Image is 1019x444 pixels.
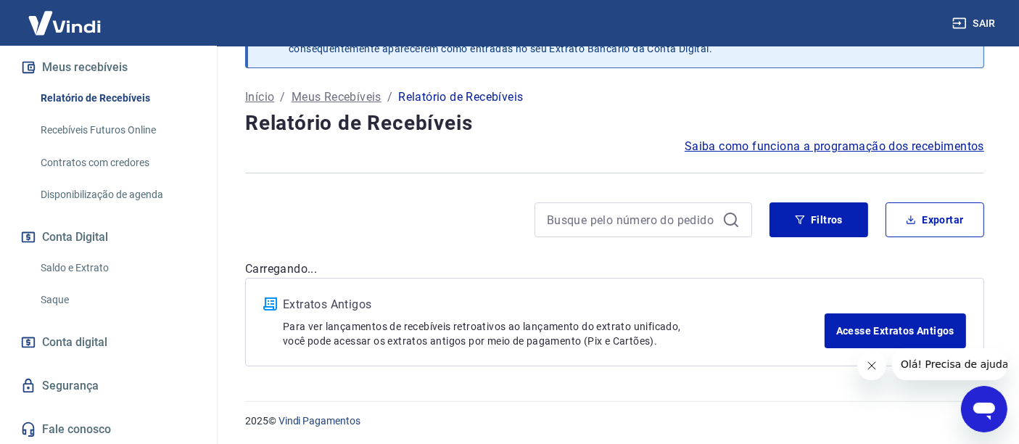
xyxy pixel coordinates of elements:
[17,221,199,253] button: Conta Digital
[547,209,717,231] input: Busque pelo número do pedido
[961,386,1007,432] iframe: Botão para abrir a janela de mensagens
[17,370,199,402] a: Segurança
[387,89,392,106] p: /
[280,89,285,106] p: /
[685,138,984,155] a: Saiba como funciona a programação dos recebimentos
[292,89,381,106] a: Meus Recebíveis
[857,351,886,380] iframe: Fechar mensagem
[279,415,360,427] a: Vindi Pagamentos
[886,202,984,237] button: Exportar
[35,83,199,113] a: Relatório de Recebíveis
[892,348,1007,380] iframe: Mensagem da empresa
[770,202,868,237] button: Filtros
[245,89,274,106] a: Início
[35,253,199,283] a: Saldo e Extrato
[283,296,825,313] p: Extratos Antigos
[949,10,1002,37] button: Sair
[263,297,277,311] img: ícone
[283,319,825,348] p: Para ver lançamentos de recebíveis retroativos ao lançamento do extrato unificado, você pode aces...
[35,115,199,145] a: Recebíveis Futuros Online
[35,285,199,315] a: Saque
[825,313,966,348] a: Acesse Extratos Antigos
[35,148,199,178] a: Contratos com credores
[245,260,984,278] p: Carregando...
[245,109,984,138] h4: Relatório de Recebíveis
[9,10,122,22] span: Olá! Precisa de ajuda?
[17,1,112,45] img: Vindi
[35,180,199,210] a: Disponibilização de agenda
[17,52,199,83] button: Meus recebíveis
[398,89,523,106] p: Relatório de Recebíveis
[42,332,107,353] span: Conta digital
[245,414,984,429] p: 2025 ©
[17,326,199,358] a: Conta digital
